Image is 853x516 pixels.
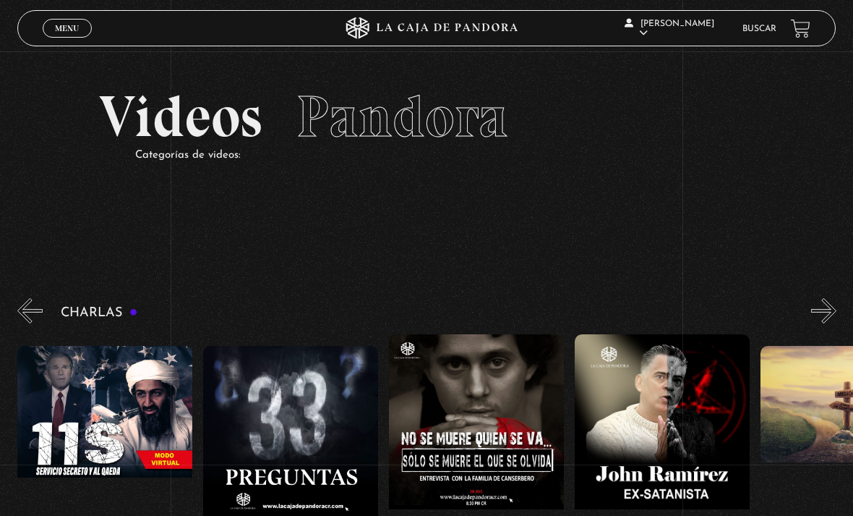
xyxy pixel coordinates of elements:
a: View your shopping cart [791,19,810,38]
a: Buscar [742,25,776,33]
span: Pandora [296,82,508,151]
p: Categorías de videos: [135,145,754,165]
span: Cerrar [51,36,85,46]
button: Next [811,298,836,323]
h3: Charlas [61,306,138,320]
span: Menu [55,24,79,33]
h2: Videos [99,88,754,145]
span: [PERSON_NAME] [625,20,714,38]
button: Previous [17,298,43,323]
